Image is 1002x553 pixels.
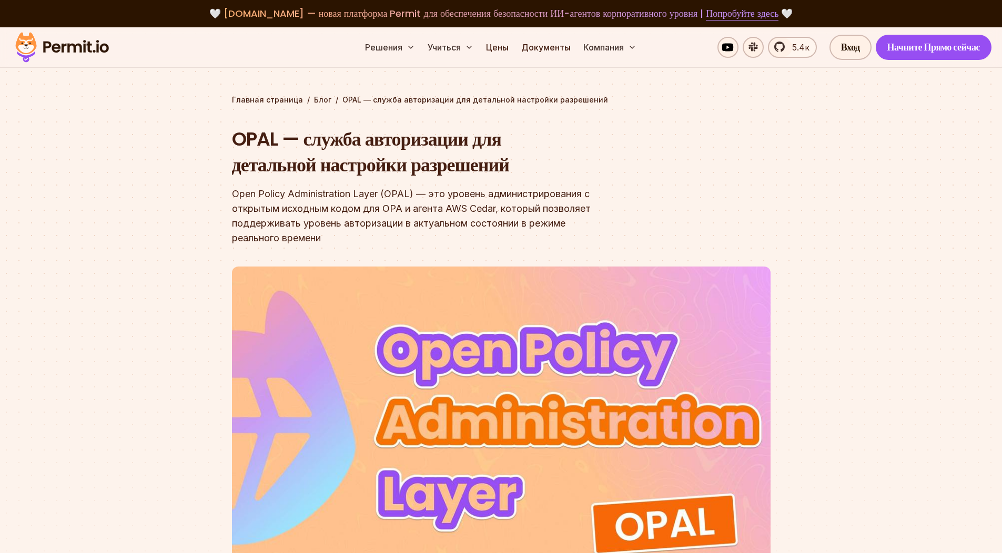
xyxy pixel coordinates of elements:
[11,29,114,65] img: Разрешающий логотип
[232,188,591,243] ya-tr-span: Open Policy Administration Layer (OPAL) — это уровень администрирования с открытым исходным кодом...
[314,95,331,105] a: Блог
[209,7,221,20] ya-tr-span: 🤍
[336,95,338,105] ya-tr-span: /
[307,95,310,105] ya-tr-span: /
[232,95,303,104] ya-tr-span: Главная страница
[876,35,992,60] a: Начните Прямо сейчас
[314,95,331,104] ya-tr-span: Блог
[521,42,571,53] ya-tr-span: Документы
[781,7,793,20] ya-tr-span: 🤍
[361,37,419,58] button: Решения
[232,126,510,179] ya-tr-span: OPAL — служба авторизации для детальной настройки разрешений
[482,37,513,58] a: Цены
[706,7,778,20] ya-tr-span: Попробуйте здесь
[365,41,402,54] ya-tr-span: Решения
[583,41,624,54] ya-tr-span: Компания
[486,42,509,53] ya-tr-span: Цены
[423,37,478,58] button: Учиться
[792,42,809,53] ya-tr-span: 5.4к
[706,7,778,21] a: Попробуйте здесь
[517,37,575,58] a: Документы
[428,41,461,54] ya-tr-span: Учиться
[829,35,872,60] a: Вход
[887,40,980,55] ya-tr-span: Начните Прямо сейчас
[579,37,641,58] button: Компания
[224,7,704,20] ya-tr-span: [DOMAIN_NAME] — новая платформа Permit для обеспечения безопасности ИИ-агентов корпоративного уро...
[768,37,817,58] a: 5.4к
[232,95,303,105] a: Главная страница
[841,40,860,55] ya-tr-span: Вход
